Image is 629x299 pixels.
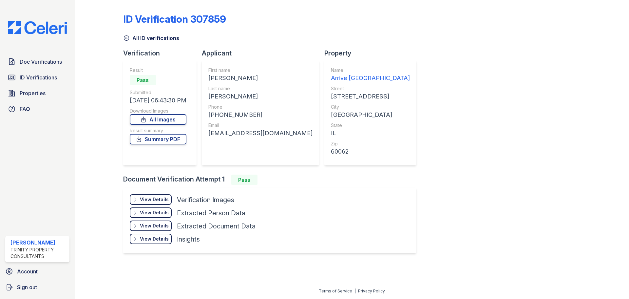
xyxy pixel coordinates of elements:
a: Privacy Policy [358,288,385,293]
div: Insights [177,235,200,244]
div: Document Verification Attempt 1 [123,175,422,185]
div: First name [208,67,313,74]
a: FAQ [5,102,69,116]
div: [STREET_ADDRESS] [331,92,410,101]
div: [DATE] 06:43:30 PM [130,96,186,105]
div: [GEOGRAPHIC_DATA] [331,110,410,119]
a: All ID verifications [123,34,179,42]
div: Submitted [130,89,186,96]
div: Result summary [130,127,186,134]
a: Sign out [3,281,72,294]
div: Street [331,85,410,92]
div: [PERSON_NAME] [208,92,313,101]
span: Doc Verifications [20,58,62,66]
div: [PHONE_NUMBER] [208,110,313,119]
div: Email [208,122,313,129]
a: All Images [130,114,186,125]
div: 60062 [331,147,410,156]
div: Last name [208,85,313,92]
div: View Details [140,223,169,229]
div: Result [130,67,186,74]
div: View Details [140,196,169,203]
a: Summary PDF [130,134,186,144]
div: View Details [140,236,169,242]
div: Trinity Property Consultants [10,246,67,260]
div: City [331,104,410,110]
span: Properties [20,89,46,97]
a: Doc Verifications [5,55,69,68]
div: [PERSON_NAME] [10,239,67,246]
div: Extracted Document Data [177,222,256,231]
div: Download Images [130,108,186,114]
a: Name Arrive [GEOGRAPHIC_DATA] [331,67,410,83]
div: Arrive [GEOGRAPHIC_DATA] [331,74,410,83]
a: Account [3,265,72,278]
div: Verification [123,49,202,58]
div: Property [324,49,422,58]
div: Zip [331,140,410,147]
div: | [354,288,356,293]
div: Pass [130,75,156,85]
img: CE_Logo_Blue-a8612792a0a2168367f1c8372b55b34899dd931a85d93a1a3d3e32e68fde9ad4.png [3,21,72,34]
div: Extracted Person Data [177,208,245,218]
a: Properties [5,87,69,100]
div: State [331,122,410,129]
div: ID Verification 307859 [123,13,226,25]
span: FAQ [20,105,30,113]
div: Applicant [202,49,324,58]
div: Verification Images [177,195,234,204]
div: Pass [231,175,257,185]
span: Sign out [17,283,37,291]
div: [EMAIL_ADDRESS][DOMAIN_NAME] [208,129,313,138]
div: View Details [140,209,169,216]
span: ID Verifications [20,74,57,81]
div: IL [331,129,410,138]
div: Phone [208,104,313,110]
div: [PERSON_NAME] [208,74,313,83]
a: ID Verifications [5,71,69,84]
div: Name [331,67,410,74]
span: Account [17,267,38,275]
a: Terms of Service [319,288,352,293]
